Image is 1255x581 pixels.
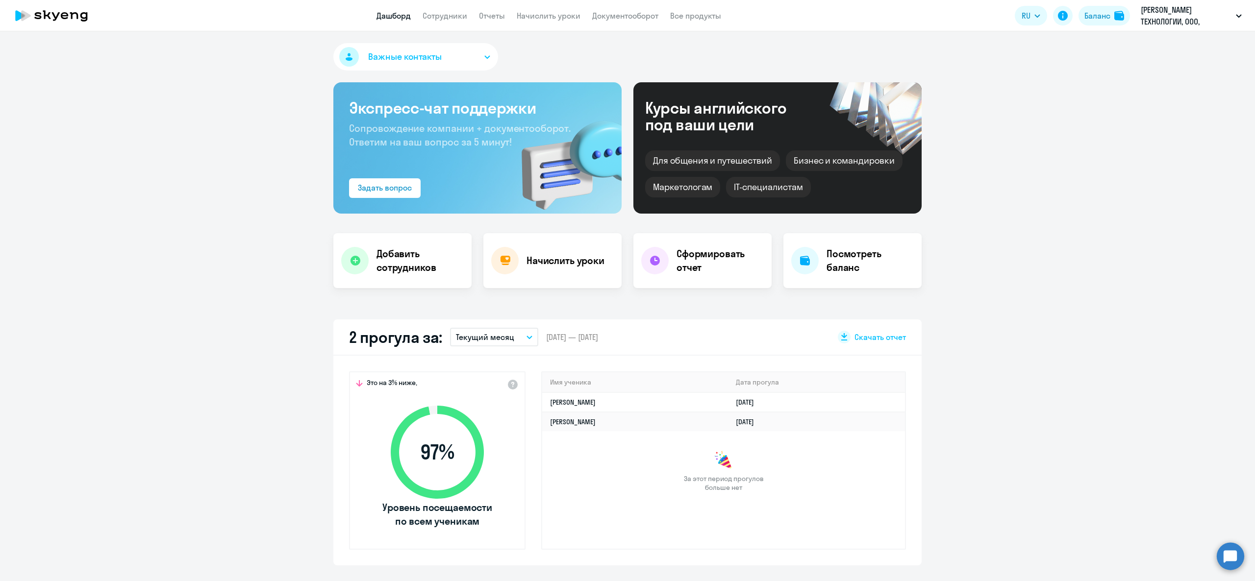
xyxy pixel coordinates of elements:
[550,417,596,426] a: [PERSON_NAME]
[381,440,494,464] span: 97 %
[358,182,412,194] div: Задать вопрос
[423,11,467,21] a: Сотрудники
[1084,10,1110,22] div: Баланс
[827,247,914,274] h4: Посмотреть баланс
[381,501,494,528] span: Уровень посещаемости по всем ученикам
[376,11,411,21] a: Дашборд
[726,177,810,197] div: IT-специалистам
[456,331,514,343] p: Текущий месяц
[517,11,580,21] a: Начислить уроки
[349,122,571,148] span: Сопровождение компании + документооборот. Ответим на ваш вопрос за 5 минут!
[1079,6,1130,25] button: Балансbalance
[1022,10,1030,22] span: RU
[736,398,762,407] a: [DATE]
[527,254,604,267] h4: Начислить уроки
[645,177,720,197] div: Маркетологам
[1114,11,1124,21] img: balance
[736,417,762,426] a: [DATE]
[349,178,421,198] button: Задать вопрос
[645,99,813,133] div: Курсы английского под ваши цели
[786,150,903,171] div: Бизнес и командировки
[1136,4,1247,27] button: [PERSON_NAME] ТЕХНОЛОГИИ, ООО, [PERSON_NAME] Инвестиции
[367,378,417,390] span: Это на 3% ниже,
[507,103,622,214] img: bg-img
[854,332,906,342] span: Скачать отчет
[542,372,728,392] th: Имя ученика
[670,11,721,21] a: Все продукты
[728,372,905,392] th: Дата прогула
[677,247,764,274] h4: Сформировать отчет
[592,11,658,21] a: Документооборот
[714,451,733,470] img: congrats
[450,328,538,346] button: Текущий месяц
[550,398,596,407] a: [PERSON_NAME]
[376,247,464,274] h4: Добавить сотрудников
[479,11,505,21] a: Отчеты
[1015,6,1047,25] button: RU
[349,98,606,118] h3: Экспресс-чат поддержки
[333,43,498,71] button: Важные контакты
[645,150,780,171] div: Для общения и путешествий
[349,327,442,347] h2: 2 прогула за:
[1141,4,1232,27] p: [PERSON_NAME] ТЕХНОЛОГИИ, ООО, [PERSON_NAME] Инвестиции
[682,474,765,492] span: За этот период прогулов больше нет
[368,50,442,63] span: Важные контакты
[546,332,598,342] span: [DATE] — [DATE]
